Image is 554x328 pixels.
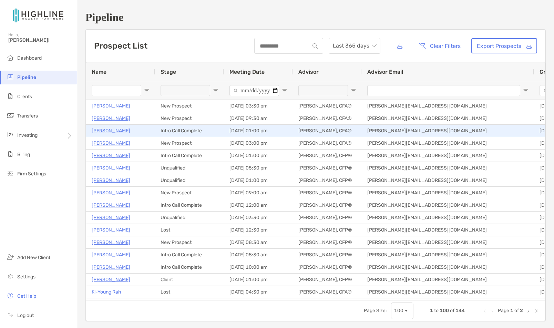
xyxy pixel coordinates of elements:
[293,236,362,248] div: [PERSON_NAME], CFP®
[92,201,130,209] a: [PERSON_NAME]
[6,169,14,177] img: firm-settings icon
[155,137,224,149] div: New Prospect
[293,162,362,174] div: [PERSON_NAME], CFP®
[362,150,534,162] div: [PERSON_NAME][EMAIL_ADDRESS][DOMAIN_NAME]
[224,137,293,149] div: [DATE] 03:00 pm
[333,38,376,53] span: Last 365 days
[293,199,362,211] div: [PERSON_NAME], CFP®
[362,174,534,186] div: [PERSON_NAME][EMAIL_ADDRESS][DOMAIN_NAME]
[155,187,224,199] div: New Prospect
[293,261,362,273] div: [PERSON_NAME], CFP®
[362,236,534,248] div: [PERSON_NAME][EMAIL_ADDRESS][DOMAIN_NAME]
[224,261,293,273] div: [DATE] 10:00 am
[17,274,35,280] span: Settings
[92,126,130,135] p: [PERSON_NAME]
[224,274,293,286] div: [DATE] 01:00 pm
[17,152,30,157] span: Billing
[523,88,529,93] button: Open Filter Menu
[17,132,38,138] span: Investing
[293,174,362,186] div: [PERSON_NAME], CFP®
[6,272,14,280] img: settings icon
[413,38,466,53] button: Clear Filters
[155,236,224,248] div: New Prospect
[224,286,293,298] div: [DATE] 04:30 pm
[155,286,224,298] div: Lost
[362,125,534,137] div: [PERSON_NAME][EMAIL_ADDRESS][DOMAIN_NAME]
[92,114,130,123] a: [PERSON_NAME]
[293,137,362,149] div: [PERSON_NAME], CFA®
[92,102,130,110] p: [PERSON_NAME]
[224,199,293,211] div: [DATE] 12:00 am
[17,94,32,100] span: Clients
[155,112,224,124] div: New Prospect
[362,100,534,112] div: [PERSON_NAME][EMAIL_ADDRESS][DOMAIN_NAME]
[224,112,293,124] div: [DATE] 09:30 am
[92,213,130,222] a: [PERSON_NAME]
[362,162,534,174] div: [PERSON_NAME][EMAIL_ADDRESS][DOMAIN_NAME]
[293,150,362,162] div: [PERSON_NAME], CFP®
[92,164,130,172] a: [PERSON_NAME]
[293,249,362,261] div: [PERSON_NAME], CFP®
[430,308,433,314] span: 1
[481,308,487,314] div: First Page
[92,151,130,160] a: [PERSON_NAME]
[520,308,523,314] span: 2
[8,37,73,43] span: [PERSON_NAME]!
[92,263,130,271] a: [PERSON_NAME]
[17,113,38,119] span: Transfers
[92,226,130,234] p: [PERSON_NAME]
[224,174,293,186] div: [DATE] 01:00 pm
[8,3,69,28] img: Zoe Logo
[362,261,534,273] div: [PERSON_NAME][EMAIL_ADDRESS][DOMAIN_NAME]
[224,150,293,162] div: [DATE] 01:00 pm
[534,308,540,314] div: Last Page
[362,187,534,199] div: [PERSON_NAME][EMAIL_ADDRESS][DOMAIN_NAME]
[367,69,403,75] span: Advisor Email
[224,100,293,112] div: [DATE] 03:30 pm
[155,150,224,162] div: Intro Call Complete
[362,274,534,286] div: [PERSON_NAME][EMAIL_ADDRESS][DOMAIN_NAME]
[224,236,293,248] div: [DATE] 08:30 am
[224,224,293,236] div: [DATE] 12:30 pm
[362,212,534,224] div: [PERSON_NAME][EMAIL_ADDRESS][DOMAIN_NAME]
[155,261,224,273] div: Intro Call Complete
[92,85,141,96] input: Name Filter Input
[92,238,130,247] a: [PERSON_NAME]
[394,308,403,314] div: 100
[312,43,318,49] img: input icon
[293,274,362,286] div: [PERSON_NAME], CFP®
[6,92,14,100] img: clients icon
[155,125,224,137] div: Intro Call Complete
[6,53,14,62] img: dashboard icon
[161,69,176,75] span: Stage
[6,73,14,81] img: pipeline icon
[367,85,520,96] input: Advisor Email Filter Input
[362,199,534,211] div: [PERSON_NAME][EMAIL_ADDRESS][DOMAIN_NAME]
[155,174,224,186] div: Unqualified
[293,187,362,199] div: [PERSON_NAME], CFP®
[450,308,454,314] span: of
[510,308,513,314] span: 1
[293,100,362,112] div: [PERSON_NAME], CFA®
[224,187,293,199] div: [DATE] 09:00 am
[17,55,42,61] span: Dashboard
[85,11,546,24] h1: Pipeline
[155,274,224,286] div: Client
[440,308,449,314] span: 100
[362,249,534,261] div: [PERSON_NAME][EMAIL_ADDRESS][DOMAIN_NAME]
[293,212,362,224] div: [PERSON_NAME], CFP®
[293,125,362,137] div: [PERSON_NAME], CFA®
[498,308,509,314] span: Page
[92,288,121,296] a: Ki-Young Rah
[351,88,356,93] button: Open Filter Menu
[362,137,534,149] div: [PERSON_NAME][EMAIL_ADDRESS][DOMAIN_NAME]
[224,249,293,261] div: [DATE] 08:30 am
[514,308,519,314] span: of
[92,275,130,284] p: [PERSON_NAME]
[229,69,265,75] span: Meeting Date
